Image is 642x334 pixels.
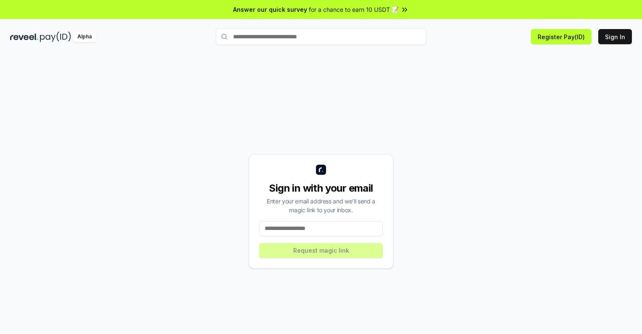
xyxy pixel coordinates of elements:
img: logo_small [316,165,326,175]
span: Answer our quick survey [233,5,307,14]
button: Register Pay(ID) [531,29,592,44]
div: Sign in with your email [259,182,383,195]
div: Enter your email address and we’ll send a magic link to your inbox. [259,197,383,214]
img: reveel_dark [10,32,38,42]
span: for a chance to earn 10 USDT 📝 [309,5,399,14]
img: pay_id [40,32,71,42]
button: Sign In [598,29,632,44]
div: Alpha [73,32,96,42]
